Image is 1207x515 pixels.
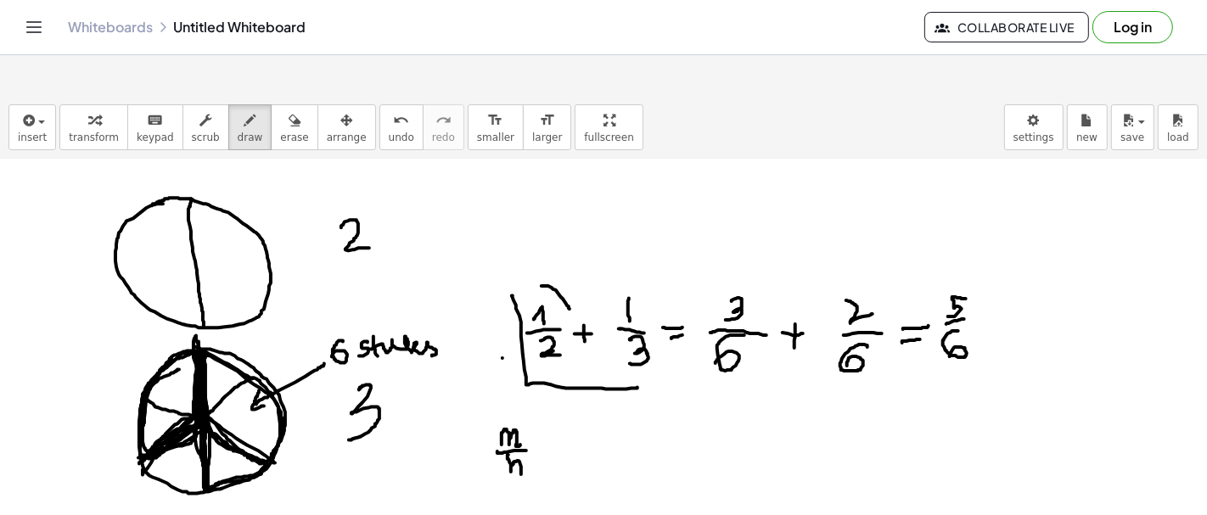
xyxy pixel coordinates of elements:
span: undo [389,132,414,143]
span: draw [238,132,263,143]
span: keypad [137,132,174,143]
span: new [1076,132,1098,143]
button: format_sizelarger [523,104,571,150]
span: smaller [477,132,514,143]
button: settings [1004,104,1064,150]
button: Log in [1092,11,1173,43]
span: settings [1013,132,1054,143]
button: erase [271,104,317,150]
i: format_size [539,110,555,131]
button: new [1067,104,1108,150]
span: scrub [192,132,220,143]
span: fullscreen [584,132,633,143]
a: Whiteboards [68,19,153,36]
i: undo [393,110,409,131]
span: redo [432,132,455,143]
button: Collaborate Live [924,12,1089,42]
button: format_sizesmaller [468,104,524,150]
span: transform [69,132,119,143]
span: larger [532,132,562,143]
button: redoredo [423,104,464,150]
span: arrange [327,132,367,143]
button: save [1111,104,1154,150]
button: load [1158,104,1199,150]
span: erase [280,132,308,143]
span: insert [18,132,47,143]
button: scrub [182,104,229,150]
i: keyboard [147,110,163,131]
button: fullscreen [575,104,643,150]
span: save [1120,132,1144,143]
span: Collaborate Live [939,20,1075,35]
i: format_size [487,110,503,131]
button: Toggle navigation [20,14,48,41]
button: keyboardkeypad [127,104,183,150]
i: redo [435,110,452,131]
button: undoundo [379,104,424,150]
button: arrange [317,104,376,150]
button: transform [59,104,128,150]
button: draw [228,104,272,150]
button: insert [8,104,56,150]
span: load [1167,132,1189,143]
